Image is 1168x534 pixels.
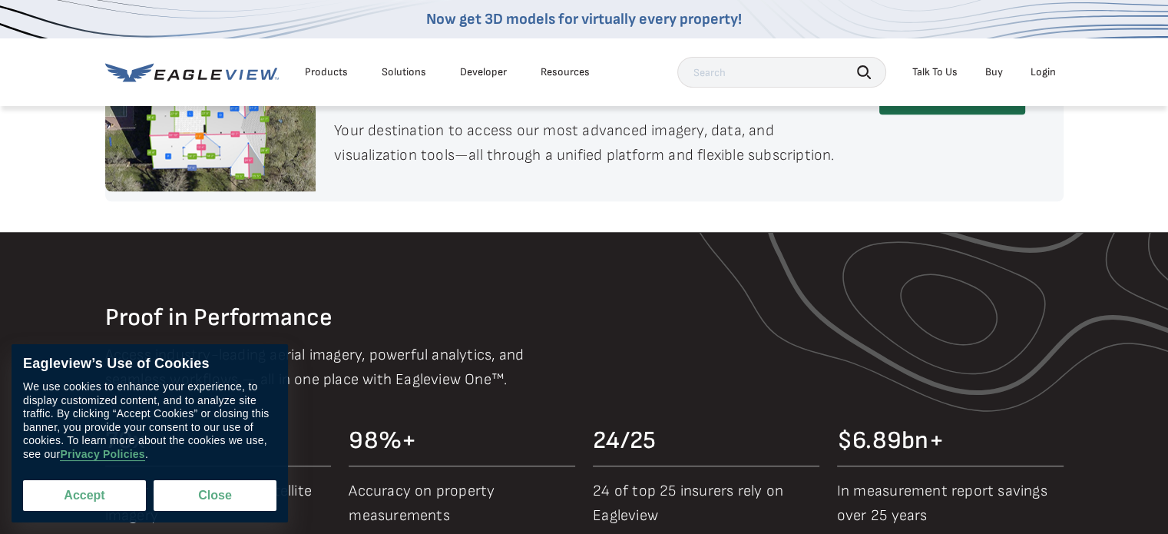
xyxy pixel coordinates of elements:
button: Close [154,480,276,511]
div: We use cookies to enhance your experience, to display customized content, and to analyze site tra... [23,380,276,461]
p: Accuracy on property measurements [349,479,575,528]
div: Talk To Us [912,65,958,79]
div: Products [305,65,348,79]
a: Now get 3D models for virtually every property! [426,10,742,28]
button: Accept [23,480,146,511]
div: Solutions [382,65,426,79]
div: Eagleview’s Use of Cookies [23,356,276,373]
input: Search [677,57,886,88]
p: In measurement report savings over 25 years [837,479,1064,528]
p: 24 of top 25 insurers rely on Eagleview [593,479,819,528]
h2: Eagleview One™ Premium Aerial Insights. Single Unified Platform. [334,32,845,106]
h2: Proof in Performance [105,306,1064,330]
div: 98%+ [349,429,575,453]
p: Access industry-leading aerial imagery, powerful analytics, and seamless workflows — all in one p... [105,343,573,392]
a: Privacy Policies [60,448,144,461]
div: 24/25 [593,429,819,453]
div: Login [1031,65,1056,79]
a: Developer [460,65,507,79]
p: Your destination to access our most advanced imagery, data, and visualization tools—all through a... [334,118,845,167]
div: Resources [541,65,590,79]
a: Buy [985,65,1003,79]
